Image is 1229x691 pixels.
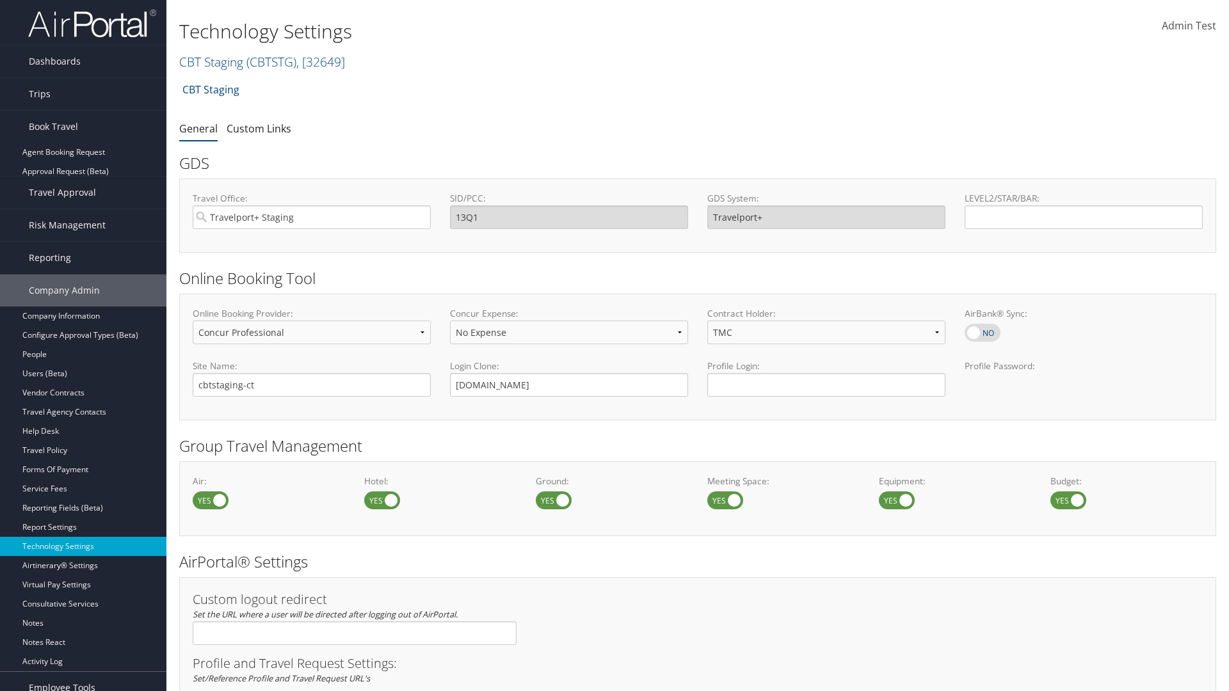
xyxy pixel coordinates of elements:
span: Admin Test [1162,19,1216,33]
span: , [ 32649 ] [296,53,345,70]
h3: Profile and Travel Request Settings: [193,657,1203,670]
span: Travel Approval [29,177,96,209]
h3: Custom logout redirect [193,593,517,606]
label: Online Booking Provider: [193,307,431,320]
h2: Group Travel Management [179,435,1216,457]
label: Meeting Space: [707,475,860,488]
label: Budget: [1050,475,1203,488]
label: Hotel: [364,475,517,488]
label: Contract Holder: [707,307,945,320]
label: Travel Office: [193,192,431,205]
h2: Online Booking Tool [179,267,1216,289]
span: Trips [29,78,51,110]
input: Profile Login: [707,373,945,397]
label: Concur Expense: [450,307,688,320]
span: Company Admin [29,274,100,306]
em: Set/Reference Profile and Travel Request URL's [193,672,370,684]
label: Air: [193,475,345,488]
span: Reporting [29,242,71,274]
h2: GDS [179,152,1207,174]
label: Ground: [536,475,688,488]
label: Profile Login: [707,360,945,396]
img: airportal-logo.png [28,8,156,38]
label: Login Clone: [450,360,688,372]
span: Book Travel [29,111,78,143]
label: Profile Password: [965,360,1203,396]
span: Dashboards [29,45,81,77]
a: General [179,122,218,136]
a: CBT Staging [182,77,239,102]
a: Admin Test [1162,6,1216,46]
label: Equipment: [879,475,1031,488]
h1: Technology Settings [179,18,871,45]
em: Set the URL where a user will be directed after logging out of AirPortal. [193,608,458,620]
span: ( CBTSTG ) [246,53,296,70]
a: CBT Staging [179,53,345,70]
label: AirBank® Sync: [965,307,1203,320]
a: Custom Links [227,122,291,136]
label: GDS System: [707,192,945,205]
span: Risk Management [29,209,106,241]
label: Site Name: [193,360,431,372]
label: SID/PCC: [450,192,688,205]
label: AirBank® Sync [965,324,1000,342]
label: LEVEL2/STAR/BAR: [965,192,1203,205]
h2: AirPortal® Settings [179,551,1216,573]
